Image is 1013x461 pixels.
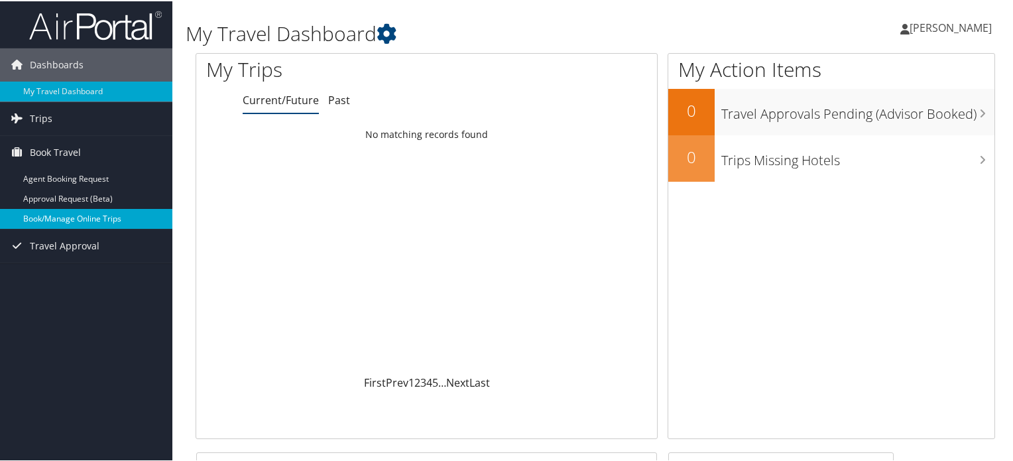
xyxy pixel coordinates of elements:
[29,9,162,40] img: airportal-logo.png
[408,374,414,389] a: 1
[668,54,994,82] h1: My Action Items
[721,143,994,168] h3: Trips Missing Hotels
[414,374,420,389] a: 2
[446,374,469,389] a: Next
[668,88,994,134] a: 0Travel Approvals Pending (Advisor Booked)
[30,101,52,134] span: Trips
[432,374,438,389] a: 5
[30,47,84,80] span: Dashboards
[30,135,81,168] span: Book Travel
[668,98,715,121] h2: 0
[386,374,408,389] a: Prev
[420,374,426,389] a: 3
[426,374,432,389] a: 4
[186,19,732,46] h1: My Travel Dashboard
[668,145,715,167] h2: 0
[469,374,490,389] a: Last
[438,374,446,389] span: …
[196,121,657,145] td: No matching records found
[30,228,99,261] span: Travel Approval
[668,134,994,180] a: 0Trips Missing Hotels
[328,92,350,106] a: Past
[364,374,386,389] a: First
[910,19,992,34] span: [PERSON_NAME]
[721,97,994,122] h3: Travel Approvals Pending (Advisor Booked)
[900,7,1005,46] a: [PERSON_NAME]
[206,54,455,82] h1: My Trips
[243,92,319,106] a: Current/Future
